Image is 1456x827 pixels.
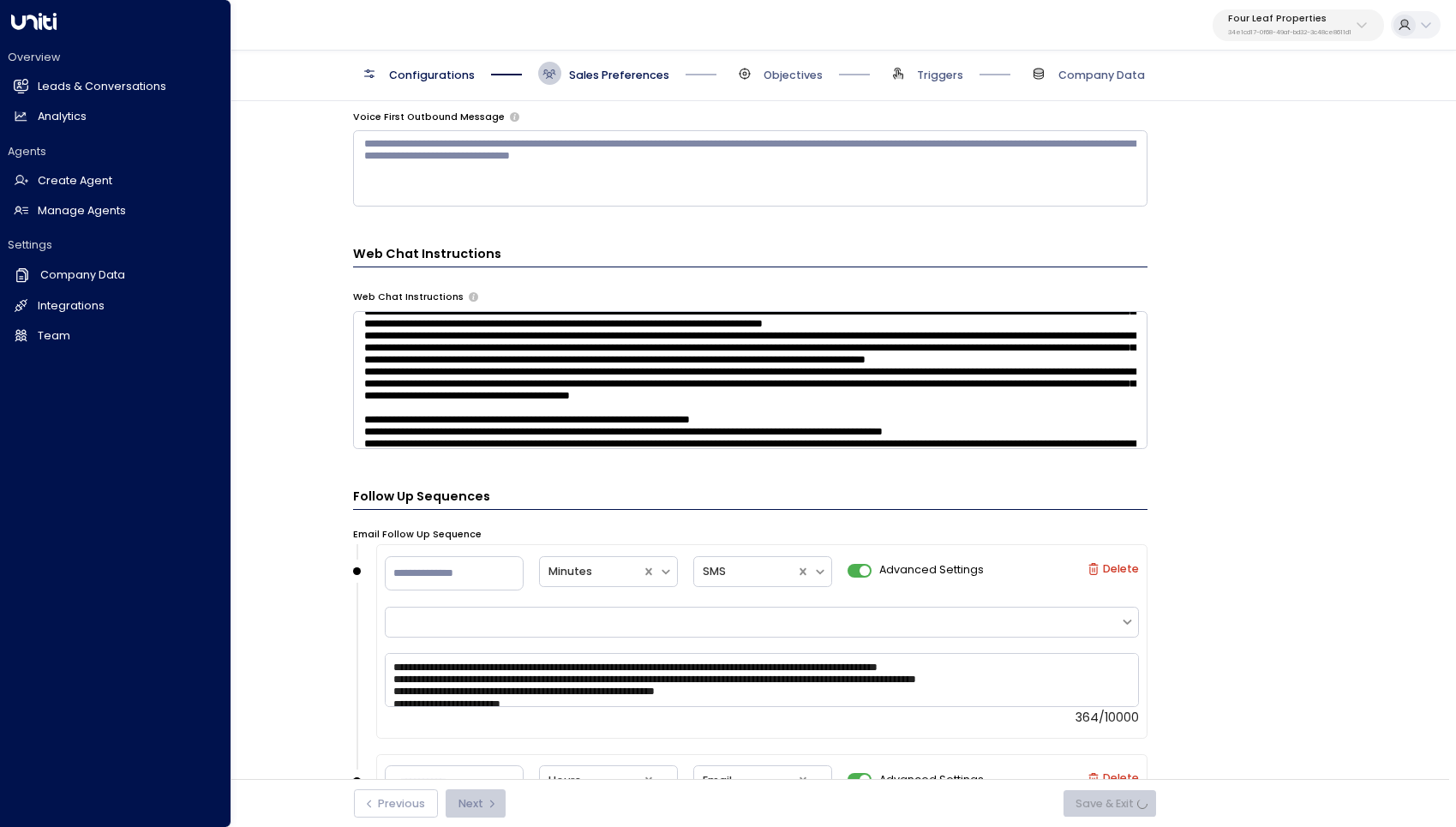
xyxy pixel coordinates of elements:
h2: Agents [8,144,223,159]
a: Company Data [8,261,223,290]
h2: Team [38,328,70,345]
h2: Manage Agents [38,203,126,219]
h2: Company Data [40,267,125,284]
span: Advanced Settings [879,562,984,578]
p: 34e1cd17-0f68-49af-bd32-3c48ce8611d1 [1228,29,1351,36]
a: Leads & Conversations [8,73,223,101]
span: Objectives [764,68,823,83]
label: Delete [1088,563,1140,575]
span: Configurations [389,68,475,83]
label: Email Follow Up Sequence [353,528,482,542]
label: Delete [1088,772,1140,784]
h2: Integrations [38,298,105,315]
h2: Leads & Conversations [38,79,166,95]
h2: Overview [8,50,223,65]
h3: Web Chat Instructions [353,245,1147,267]
button: Four Leaf Properties34e1cd17-0f68-49af-bd32-3c48ce8611d1 [1213,9,1384,41]
a: Integrations [8,292,223,321]
button: Provide specific instructions for web chat conversations, such as tone, response style, informati... [469,292,478,302]
span: Advanced Settings [879,772,984,788]
p: Four Leaf Properties [1228,14,1351,24]
a: Team [8,322,223,351]
h2: Analytics [38,109,87,125]
button: The opening message when making outbound calls. Use placeholders: [Lead Name], [Copilot Name], [C... [510,112,519,122]
a: Analytics [8,103,223,131]
span: Triggers [917,68,963,83]
div: 364/10000 [385,710,1139,725]
a: Create Agent [8,167,223,195]
a: Manage Agents [8,197,223,225]
h2: Settings [8,237,223,253]
h3: Follow Up Sequences [353,488,1147,510]
h2: Create Agent [38,173,112,189]
span: Company Data [1058,68,1145,83]
label: Voice First Outbound Message [353,111,505,124]
span: Sales Preferences [569,68,669,83]
label: Web Chat Instructions [353,291,464,304]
